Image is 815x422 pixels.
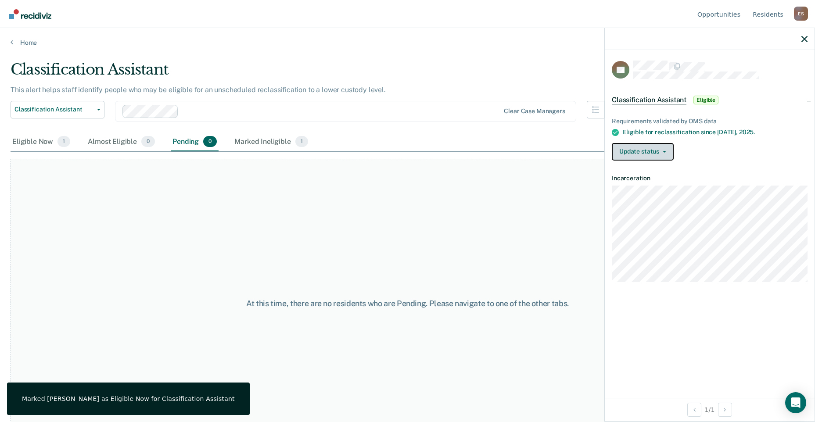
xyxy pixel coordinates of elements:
[11,39,804,46] a: Home
[11,132,72,152] div: Eligible Now
[9,9,51,19] img: Recidiviz
[612,118,808,125] div: Requirements validated by OMS data
[141,136,155,147] span: 0
[687,403,701,417] button: Previous Opportunity
[605,398,815,421] div: 1 / 1
[612,96,686,104] span: Classification Assistant
[233,132,310,152] div: Marked Ineligible
[171,132,219,152] div: Pending
[22,395,235,403] div: Marked [PERSON_NAME] as Eligible Now for Classification Assistant
[622,129,808,136] div: Eligible for reclassification since [DATE],
[504,107,565,115] div: Clear case managers
[57,136,70,147] span: 1
[86,132,157,152] div: Almost Eligible
[612,143,674,161] button: Update status
[14,106,93,113] span: Classification Assistant
[693,96,718,104] span: Eligible
[209,299,606,308] div: At this time, there are no residents who are Pending. Please navigate to one of the other tabs.
[794,7,808,21] div: E S
[794,7,808,21] button: Profile dropdown button
[11,86,386,94] p: This alert helps staff identify people who may be eligible for an unscheduled reclassification to...
[718,403,732,417] button: Next Opportunity
[785,392,806,413] div: Open Intercom Messenger
[605,86,815,114] div: Classification AssistantEligible
[739,129,755,136] span: 2025.
[203,136,217,147] span: 0
[612,175,808,182] dt: Incarceration
[295,136,308,147] span: 1
[11,61,622,86] div: Classification Assistant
